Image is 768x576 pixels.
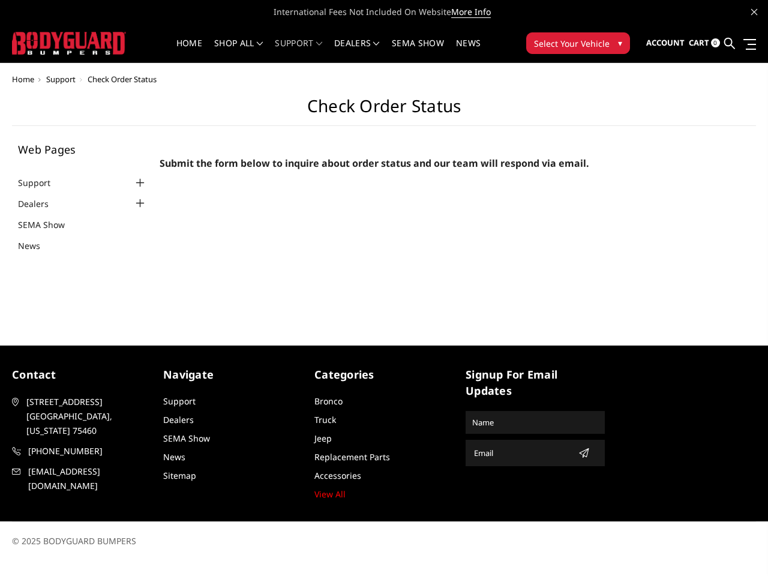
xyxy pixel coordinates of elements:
[18,144,148,155] h5: Web Pages
[26,395,149,438] span: [STREET_ADDRESS] [GEOGRAPHIC_DATA], [US_STATE] 75460
[88,74,157,85] span: Check Order Status
[314,451,390,463] a: Replacement Parts
[314,470,361,481] a: Accessories
[314,367,454,383] h5: Categories
[689,27,720,59] a: Cart 0
[163,395,196,407] a: Support
[618,37,622,49] span: ▾
[163,414,194,425] a: Dealers
[314,433,332,444] a: Jeep
[18,218,80,231] a: SEMA Show
[466,367,605,399] h5: signup for email updates
[456,39,481,62] a: News
[711,38,720,47] span: 0
[12,32,126,54] img: BODYGUARD BUMPERS
[646,27,685,59] a: Account
[314,414,336,425] a: Truck
[28,464,151,493] span: [EMAIL_ADDRESS][DOMAIN_NAME]
[18,239,55,252] a: News
[646,37,685,48] span: Account
[526,32,630,54] button: Select Your Vehicle
[163,451,185,463] a: News
[392,39,444,62] a: SEMA Show
[314,395,343,407] a: Bronco
[214,39,263,62] a: shop all
[12,464,151,493] a: [EMAIL_ADDRESS][DOMAIN_NAME]
[275,39,322,62] a: Support
[46,74,76,85] a: Support
[689,37,709,48] span: Cart
[160,157,589,170] span: Submit the form below to inquire about order status and our team will respond via email.
[467,413,603,432] input: Name
[18,197,64,210] a: Dealers
[12,367,151,383] h5: contact
[163,367,302,383] h5: Navigate
[163,433,210,444] a: SEMA Show
[534,37,610,50] span: Select Your Vehicle
[12,74,34,85] a: Home
[163,470,196,481] a: Sitemap
[160,209,736,299] iframe: Form 0
[451,6,491,18] a: More Info
[12,535,136,547] span: © 2025 BODYGUARD BUMPERS
[18,176,65,189] a: Support
[12,444,151,458] a: [PHONE_NUMBER]
[28,444,151,458] span: [PHONE_NUMBER]
[176,39,202,62] a: Home
[334,39,380,62] a: Dealers
[12,96,756,126] h1: Check Order Status
[469,443,574,463] input: Email
[314,488,346,500] a: View All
